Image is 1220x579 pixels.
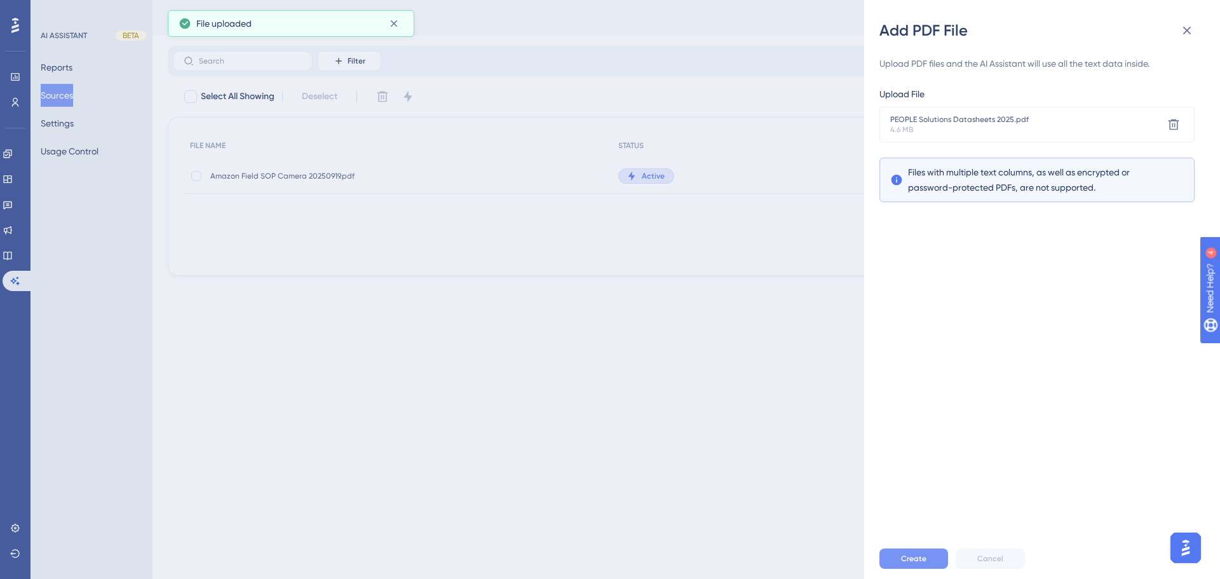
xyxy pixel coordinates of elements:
[88,6,92,17] div: 4
[196,16,252,31] span: File uploaded
[879,548,948,569] button: Create
[890,114,1029,125] span: PEOPLE Solutions Datasheets 2025.pdf
[879,86,1195,102] div: Upload File
[956,548,1025,569] button: Cancel
[901,554,926,564] span: Create
[908,165,1166,195] span: Files with multiple text columns, as well as encrypted or password-protected PDFs, are not suppor...
[1167,529,1205,567] iframe: UserGuiding AI Assistant Launcher
[879,20,1205,41] div: Add PDF File
[977,554,1003,564] span: Cancel
[879,56,1195,71] div: Upload PDF files and the AI Assistant will use all the text data inside.
[890,125,1029,135] span: 4.6 MB
[30,3,79,18] span: Need Help?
